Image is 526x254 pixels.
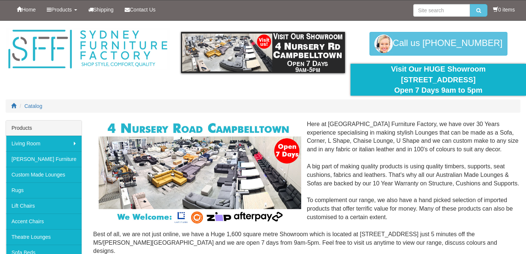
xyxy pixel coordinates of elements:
[41,0,82,19] a: Products
[6,214,82,229] a: Accent Chairs
[6,121,82,136] div: Products
[130,7,155,13] span: Contact Us
[51,7,72,13] span: Products
[6,28,170,70] img: Sydney Furniture Factory
[22,7,36,13] span: Home
[24,103,42,109] a: Catalog
[119,0,161,19] a: Contact Us
[6,151,82,167] a: [PERSON_NAME] Furniture
[6,182,82,198] a: Rugs
[93,7,114,13] span: Shipping
[99,120,301,225] img: Corner Modular Lounges
[356,64,520,96] div: Visit Our HUGE Showroom [STREET_ADDRESS] Open 7 Days 9am to 5pm
[11,0,41,19] a: Home
[6,229,82,245] a: Theatre Lounges
[413,4,470,17] input: Site search
[6,136,82,151] a: Living Room
[83,0,119,19] a: Shipping
[6,167,82,182] a: Custom Made Lounges
[6,198,82,214] a: Lift Chairs
[493,6,515,13] li: 0 items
